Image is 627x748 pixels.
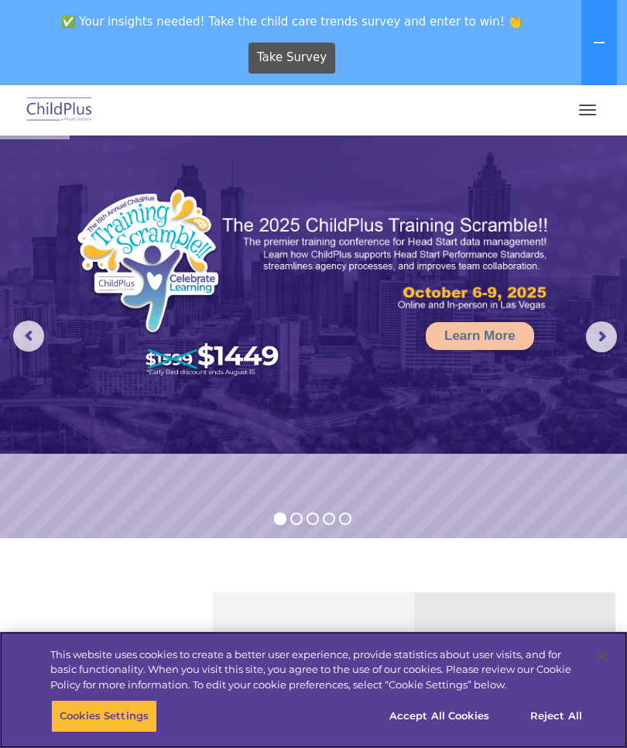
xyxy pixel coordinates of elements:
[257,44,327,71] span: Take Survey
[426,322,534,350] a: Learn More
[248,43,336,74] a: Take Survey
[6,6,578,36] span: ✅ Your insights needed! Take the child care trends survey and enter to win! 👏
[23,92,96,129] img: ChildPlus by Procare Solutions
[50,647,584,693] div: This website uses cookies to create a better user experience, provide statistics about user visit...
[585,640,619,674] button: Close
[51,700,157,733] button: Cookies Settings
[381,700,498,733] button: Accept All Cookies
[508,700,605,733] button: Reject All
